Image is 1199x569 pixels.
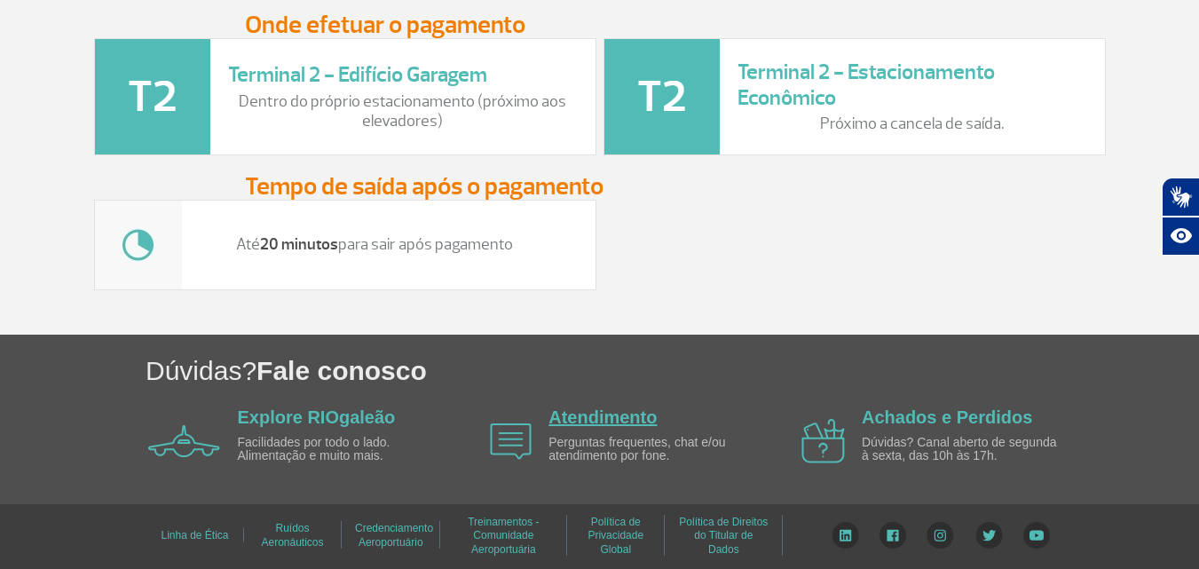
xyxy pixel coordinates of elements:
img: airplane icon [490,423,532,460]
p: Até para sair após pagamento [200,235,549,255]
div: Plugin de acessibilidade da Hand Talk. [1162,178,1199,256]
p: Perguntas frequentes, chat e/ou atendimento por fone. [548,436,753,463]
strong: 20 minutos [260,234,338,255]
p: Próximo a cancela de saída. [738,115,1087,134]
h3: Terminal 2 - Edifício Garagem [228,62,578,88]
button: Abrir recursos assistivos. [1162,217,1199,256]
h3: Tempo de saída após o pagamento [245,173,955,200]
p: Facilidades por todo o lado. Alimentação e muito mais. [238,436,442,463]
a: Ruídos Aeronáuticos [261,516,323,554]
p: Dentro do próprio estacionamento (próximo aos elevadores) [228,92,578,130]
img: Facebook [880,522,906,549]
a: Explore RIOgaleão [238,407,396,427]
img: t2-icone.png [95,39,210,154]
p: Dúvidas? Canal aberto de segunda à sexta, das 10h às 17h. [862,436,1066,463]
a: Achados e Perdidos [862,407,1032,427]
h1: Dúvidas? [146,352,1199,389]
img: airplane icon [801,419,845,463]
a: Política de Privacidade Global [588,510,643,562]
img: tempo.jpg [95,201,182,289]
a: Atendimento [548,407,657,427]
h3: Terminal 2 - Estacionamento Econômico [738,59,1087,111]
img: airplane icon [148,425,220,457]
img: Twitter [975,522,1003,549]
img: Instagram [927,522,954,549]
button: Abrir tradutor de língua de sinais. [1162,178,1199,217]
a: Credenciamento Aeroportuário [355,516,433,554]
a: Treinamentos - Comunidade Aeroportuária [468,510,539,562]
img: t2-icone.png [604,39,720,154]
a: Linha de Ética [161,523,228,548]
img: YouTube [1023,522,1050,549]
h3: Onde efetuar o pagamento [245,12,955,38]
img: LinkedIn [832,522,859,549]
span: Fale conosco [256,356,427,385]
a: Política de Direitos do Titular de Dados [679,510,768,562]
